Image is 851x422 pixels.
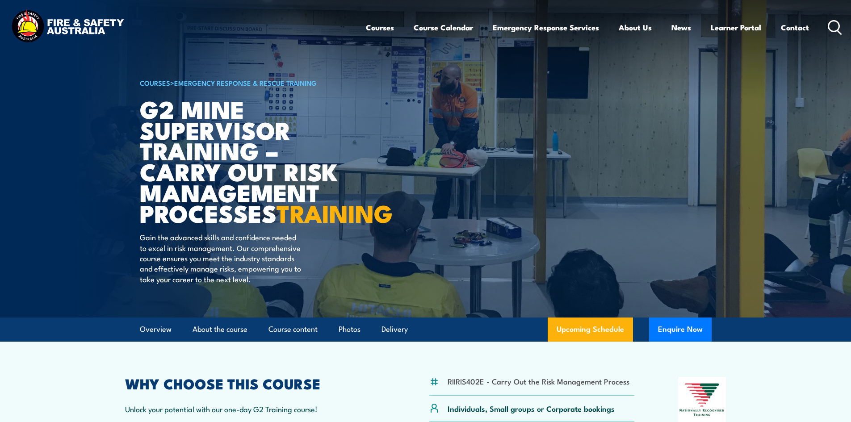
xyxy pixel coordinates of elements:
[381,318,408,341] a: Delivery
[649,318,712,342] button: Enquire Now
[174,78,317,88] a: Emergency Response & Rescue Training
[125,377,386,389] h2: WHY CHOOSE THIS COURSE
[711,16,761,39] a: Learner Portal
[548,318,633,342] a: Upcoming Schedule
[277,194,393,231] strong: TRAINING
[339,318,361,341] a: Photos
[140,232,303,284] p: Gain the advanced skills and confidence needed to excel in risk management. Our comprehensive cou...
[493,16,599,39] a: Emergency Response Services
[448,376,629,386] li: RIIRIS402E - Carry Out the Risk Management Process
[193,318,247,341] a: About the course
[366,16,394,39] a: Courses
[125,404,386,414] p: Unlock your potential with our one-day G2 Training course!
[140,98,361,223] h1: G2 Mine Supervisor Training – Carry Out Risk Management Processes
[140,318,172,341] a: Overview
[140,77,361,88] h6: >
[671,16,691,39] a: News
[619,16,652,39] a: About Us
[140,78,170,88] a: COURSES
[781,16,809,39] a: Contact
[448,403,615,414] p: Individuals, Small groups or Corporate bookings
[268,318,318,341] a: Course content
[414,16,473,39] a: Course Calendar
